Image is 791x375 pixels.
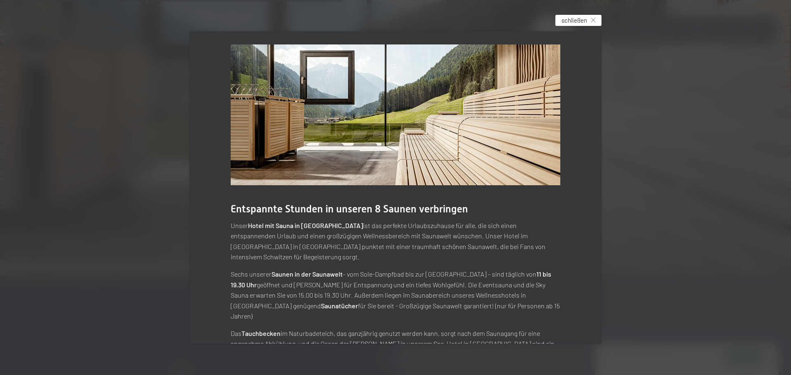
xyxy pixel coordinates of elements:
[231,203,468,215] span: Entspannte Stunden in unseren 8 Saunen verbringen
[241,329,281,337] strong: Tauchbecken
[321,302,358,310] strong: Saunatücher
[231,328,560,360] p: Das im Naturbadeteich, das ganzjährig genutzt werden kann, sorgt nach dem Saunagang für eine ange...
[231,269,560,321] p: Sechs unserer – vom Sole-Dampfbad bis zur [GEOGRAPHIC_DATA] – sind täglich von geöffnet und [PERS...
[231,44,560,185] img: Wellnesshotels - Sauna - Entspannung - Ahrntal
[562,16,587,25] span: schließen
[248,221,363,229] strong: Hotel mit Sauna in [GEOGRAPHIC_DATA]
[271,270,343,278] strong: Saunen in der Saunawelt
[231,270,551,289] strong: 11 bis 19.30 Uhr
[231,220,560,262] p: Unser ist das perfekte Urlaubszuhause für alle, die sich einen entspannenden Urlaub und einen gro...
